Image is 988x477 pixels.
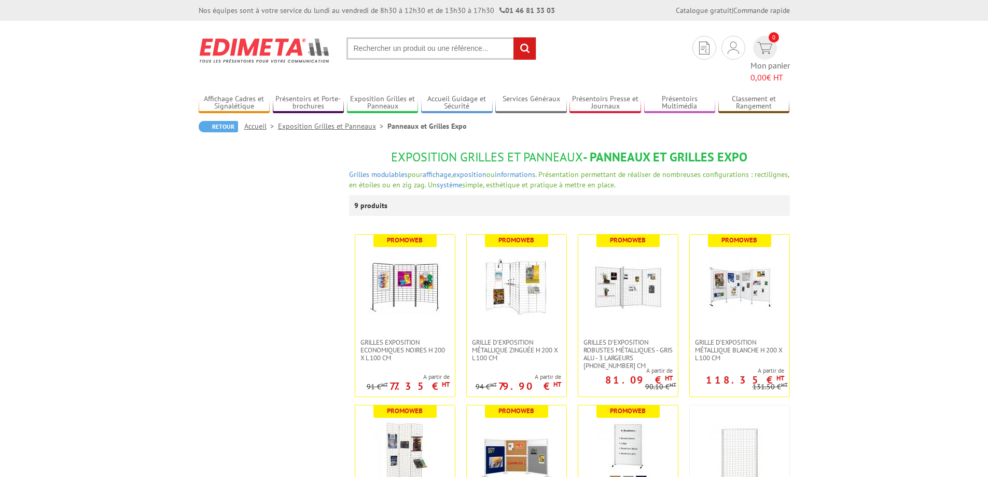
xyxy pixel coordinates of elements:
[437,180,462,189] a: système
[495,94,567,112] a: Services Généraux
[244,121,278,131] a: Accueil
[676,6,732,15] a: Catalogue gratuit
[750,36,790,84] a: devis rapide 0 Mon panier 0,00€ HT
[381,381,388,388] sup: HT
[718,94,790,112] a: Classement et Rangement
[583,338,673,370] span: Grilles d'exposition robustes métalliques - gris alu - 3 largeurs [PHONE_NUMBER] cm
[442,380,450,389] sup: HT
[349,151,790,164] h1: - Panneaux et Grilles Expo
[199,121,238,132] a: Retour
[670,381,676,388] sup: HT
[498,236,534,244] b: Promoweb
[423,170,451,179] a: affichage
[476,373,561,381] span: A partir de
[495,170,535,179] a: informations
[490,381,497,388] sup: HT
[690,366,784,375] span: A partir de
[349,170,369,179] a: Grilles
[513,37,536,60] input: rechercher
[578,338,678,370] a: Grilles d'exposition robustes métalliques - gris alu - 3 largeurs [PHONE_NUMBER] cm
[695,338,784,362] span: Grille d'exposition métallique blanche H 200 x L 100 cm
[706,377,784,383] p: 118.35 €
[753,383,788,391] p: 131.50 €
[757,42,772,54] img: devis rapide
[453,170,486,179] a: exposition
[387,406,423,415] b: Promoweb
[367,373,450,381] span: A partir de
[578,366,673,375] span: A partir de
[367,383,388,391] p: 91 €
[476,383,497,391] p: 94 €
[467,338,566,362] a: Grille d'exposition métallique Zinguée H 200 x L 100 cm
[665,374,673,383] sup: HT
[273,94,344,112] a: Présentoirs et Porte-brochures
[769,32,779,43] span: 0
[199,94,270,112] a: Affichage Cadres et Signalétique
[346,37,536,60] input: Rechercher un produit ou une référence...
[480,250,553,323] img: Grille d'exposition métallique Zinguée H 200 x L 100 cm
[690,338,789,362] a: Grille d'exposition métallique blanche H 200 x L 100 cm
[349,170,789,189] span: pour , ou . Présentation permettant de réaliser de nombreuses configurations : rectilignes, en ét...
[750,60,790,84] span: Mon panier
[703,250,776,323] img: Grille d'exposition métallique blanche H 200 x L 100 cm
[781,381,788,388] sup: HT
[750,72,790,84] span: € HT
[699,42,709,54] img: devis rapide
[371,170,408,179] a: modulables
[676,5,790,16] div: |
[347,94,419,112] a: Exposition Grilles et Panneaux
[369,250,441,323] img: Grilles Exposition Economiques Noires H 200 x L 100 cm
[553,380,561,389] sup: HT
[776,374,784,383] sup: HT
[421,94,493,112] a: Accueil Guidage et Sécurité
[389,383,450,389] p: 77.35 €
[387,236,423,244] b: Promoweb
[354,195,393,216] p: 9 produits
[728,42,739,54] img: devis rapide
[750,72,767,83] span: 0,00
[360,338,450,362] span: Grilles Exposition Economiques Noires H 200 x L 100 cm
[498,406,534,415] b: Promoweb
[278,121,387,131] a: Exposition Grilles et Panneaux
[387,121,467,131] li: Panneaux et Grilles Expo
[498,383,561,389] p: 79.90 €
[605,377,673,383] p: 81.09 €
[199,5,555,16] div: Nos équipes sont à votre service du lundi au vendredi de 8h30 à 12h30 et de 13h30 à 17h30
[391,149,583,165] span: Exposition Grilles et Panneaux
[592,250,664,323] img: Grilles d'exposition robustes métalliques - gris alu - 3 largeurs 70-100-120 cm
[645,383,676,391] p: 90.10 €
[644,94,716,112] a: Présentoirs Multimédia
[499,6,555,15] strong: 01 46 81 33 03
[610,406,646,415] b: Promoweb
[199,31,331,70] img: Edimeta
[610,236,646,244] b: Promoweb
[733,6,790,15] a: Commande rapide
[472,338,561,362] span: Grille d'exposition métallique Zinguée H 200 x L 100 cm
[721,236,757,244] b: Promoweb
[355,338,455,362] a: Grilles Exposition Economiques Noires H 200 x L 100 cm
[569,94,641,112] a: Présentoirs Presse et Journaux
